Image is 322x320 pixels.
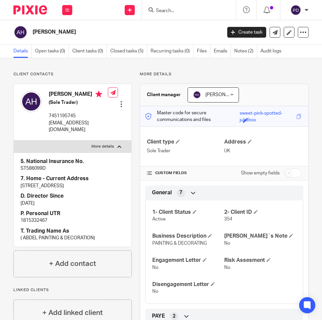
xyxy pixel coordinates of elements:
a: Closed tasks (5) [110,45,147,58]
span: No [224,241,230,246]
p: Sole Trader [147,148,224,154]
p: [EMAIL_ADDRESS][DOMAIN_NAME] [49,120,108,133]
img: Pixie [13,5,47,14]
h5: (Sole Trader) [49,99,108,106]
a: Audit logs [260,45,285,58]
p: More details [91,144,114,149]
h4: [PERSON_NAME]`s Note [224,233,296,240]
span: No [224,265,230,270]
span: Active [152,217,166,222]
span: [PERSON_NAME] [205,92,242,97]
a: Files [197,45,210,58]
a: Client tasks (0) [72,45,107,58]
a: Recurring tasks (0) [151,45,194,58]
h2: [PERSON_NAME] [33,29,180,36]
span: General [152,189,172,196]
p: More details [140,72,309,77]
a: Emails [214,45,231,58]
p: Client contacts [13,72,132,77]
p: 1815332467 [21,217,125,224]
h4: 7. Home - Current Address [21,175,125,182]
div: sweet-pink-spotted-jukebox [240,110,295,118]
p: [STREET_ADDRESS] [21,183,125,189]
h4: 2- Client ID [224,209,296,216]
h4: [PERSON_NAME] [49,91,108,99]
h4: P. Personal UTR [21,210,125,217]
span: No [152,265,158,270]
h4: Address [224,138,301,146]
span: 7 [179,189,182,196]
h4: T. Trading Name As [21,228,125,235]
h4: Engagement Letter [152,257,224,264]
img: svg%3E [21,91,42,112]
span: PAINTING & DECORATING [152,241,207,246]
h4: + Add contact [49,258,96,269]
input: Search [155,8,216,14]
img: svg%3E [290,5,301,15]
h4: 5. National Insurance No. [21,158,125,165]
a: Details [13,45,32,58]
p: Linked clients [13,287,132,293]
h4: 1- Client Status [152,209,224,216]
span: 2 [173,313,175,320]
p: ST586099D [21,165,125,172]
h4: + Add linked client [42,308,103,318]
a: Create task [227,27,266,38]
p: 7451195745 [49,113,108,119]
span: 354 [224,217,232,222]
h4: Client type [147,138,224,146]
p: Master code for secure communications and files [145,110,240,123]
p: [DATE] [21,200,125,207]
span: PAYE [152,313,165,320]
h4: Risk Assesment [224,257,296,264]
img: svg%3E [13,25,28,39]
img: svg%3E [193,91,201,99]
i: Primary [95,91,102,97]
a: Open tasks (0) [35,45,69,58]
h4: D. Director Since [21,193,125,200]
h3: Client manager [147,91,181,98]
label: Show empty fields [241,170,280,176]
h4: Business Description [152,233,224,240]
span: No [152,289,158,294]
h4: CUSTOM FIELDS [147,170,224,176]
p: ( ABDEL PAINTING & DECORATION) [21,235,125,241]
a: Notes (2) [234,45,257,58]
h4: Disengagement Letter [152,281,224,288]
p: UK [224,148,301,154]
